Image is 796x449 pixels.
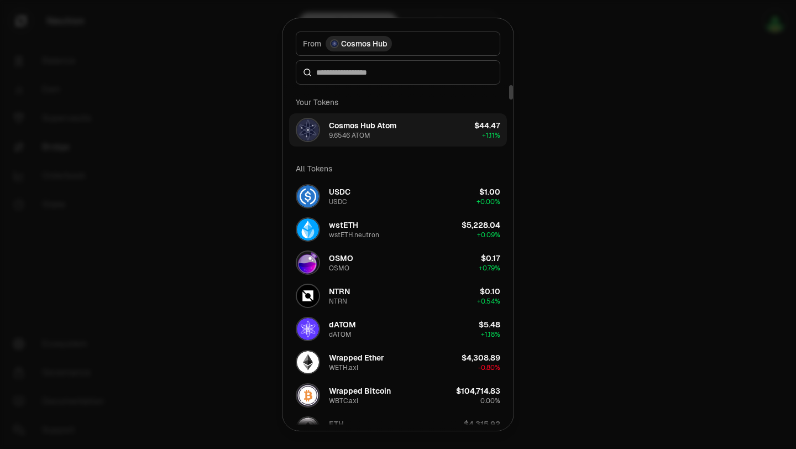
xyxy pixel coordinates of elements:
[329,231,379,239] div: wstETH.neutron
[296,32,500,56] button: FromCosmos Hub LogoCosmos Hub
[297,285,319,307] img: NTRN Logo
[462,352,500,363] div: $4,308.89
[482,131,500,140] span: + 1.11%
[297,218,319,241] img: wstETH.neutron Logo
[329,385,391,396] div: Wrapped Bitcoin
[297,252,319,274] img: OSMO Logo
[329,253,353,264] div: OSMO
[289,346,507,379] button: WETH.axl LogoWrapped EtherWETH.axl$4,308.89-0.80%
[297,351,319,373] img: WETH.axl Logo
[477,430,500,438] span: + 0.09%
[289,113,507,147] button: ATOM LogoCosmos Hub Atom9.6546 ATOM$44.47+1.11%
[329,430,350,438] div: ETH.sif
[289,279,507,312] button: NTRN LogoNTRNNTRN$0.10+0.54%
[329,363,358,372] div: WETH.axl
[329,120,396,131] div: Cosmos Hub Atom
[329,330,352,339] div: dATOM
[479,186,500,197] div: $1.00
[329,131,370,140] div: 9.6546 ATOM
[464,419,500,430] div: $4,315.92
[341,38,387,49] span: Cosmos Hub
[480,286,500,297] div: $0.10
[329,264,349,273] div: OSMO
[303,38,321,49] span: From
[329,319,356,330] div: dATOM
[329,220,358,231] div: wstETH
[329,419,344,430] div: ETH
[331,40,338,47] img: Cosmos Hub Logo
[297,417,319,440] img: ETH.sif Logo
[329,286,350,297] div: NTRN
[478,363,500,372] span: -0.80%
[462,220,500,231] div: $5,228.04
[479,264,500,273] span: + 0.79%
[289,379,507,412] button: WBTC.axl LogoWrapped BitcoinWBTC.axl$104,714.830.00%
[456,385,500,396] div: $104,714.83
[477,231,500,239] span: + 0.09%
[289,91,507,113] div: Your Tokens
[474,120,500,131] div: $44.47
[481,330,500,339] span: + 1.18%
[329,297,347,306] div: NTRN
[476,197,500,206] span: + 0.00%
[289,312,507,346] button: dATOM LogodATOMdATOM$5.48+1.18%
[297,318,319,340] img: dATOM Logo
[289,213,507,246] button: wstETH.neutron LogowstETHwstETH.neutron$5,228.04+0.09%
[297,119,319,141] img: ATOM Logo
[329,186,350,197] div: USDC
[289,246,507,279] button: OSMO LogoOSMOOSMO$0.17+0.79%
[297,185,319,207] img: USDC Logo
[481,253,500,264] div: $0.17
[480,396,500,405] span: 0.00%
[289,158,507,180] div: All Tokens
[329,352,384,363] div: Wrapped Ether
[329,197,347,206] div: USDC
[297,384,319,406] img: WBTC.axl Logo
[329,396,358,405] div: WBTC.axl
[477,297,500,306] span: + 0.54%
[479,319,500,330] div: $5.48
[289,412,507,445] button: ETH.sif LogoETHETH.sif$4,315.92+0.09%
[289,180,507,213] button: USDC LogoUSDCUSDC$1.00+0.00%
